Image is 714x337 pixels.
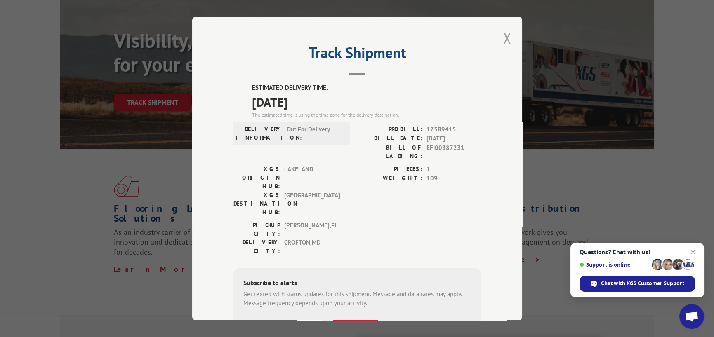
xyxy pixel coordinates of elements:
[284,164,340,190] span: LAKELAND
[243,289,471,308] div: Get texted with status updates for this shipment. Message and data rates may apply. Message frequ...
[427,124,481,134] span: 17589415
[233,47,481,63] h2: Track Shipment
[233,238,280,255] label: DELIVERY CITY:
[287,124,342,142] span: Out For Delivery
[233,220,280,238] label: PICKUP CITY:
[427,164,481,174] span: 1
[357,124,422,134] label: PROBILL:
[252,92,481,111] span: [DATE]
[252,83,481,93] label: ESTIMATED DELIVERY TIME:
[580,276,695,292] span: Chat with XGS Customer Support
[357,174,422,183] label: WEIGHT:
[236,124,283,142] label: DELIVERY INFORMATION:
[427,143,481,160] span: EFI00387231
[679,304,704,329] a: Open chat
[503,27,512,49] button: Close modal
[284,238,340,255] span: CROFTON , MD
[427,174,481,183] span: 109
[247,319,325,337] input: Phone Number
[580,249,695,255] span: Questions? Chat with us!
[233,164,280,190] label: XGS ORIGIN HUB:
[357,164,422,174] label: PIECES:
[284,190,340,216] span: [GEOGRAPHIC_DATA]
[332,319,379,337] button: SUBSCRIBE
[601,280,684,287] span: Chat with XGS Customer Support
[357,143,422,160] label: BILL OF LADING:
[233,190,280,216] label: XGS DESTINATION HUB:
[284,220,340,238] span: [PERSON_NAME] , FL
[580,262,649,268] span: Support is online
[427,134,481,143] span: [DATE]
[357,134,422,143] label: BILL DATE:
[252,111,481,118] div: The estimated time is using the time zone for the delivery destination.
[243,277,471,289] div: Subscribe to alerts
